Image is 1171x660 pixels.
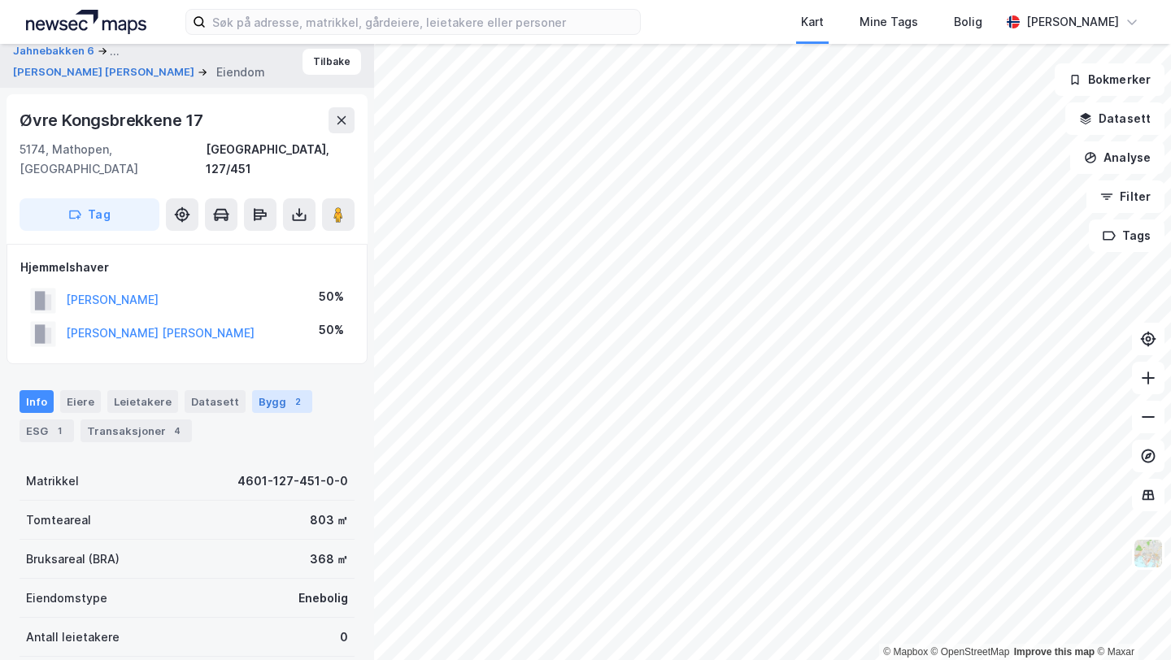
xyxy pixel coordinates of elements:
[340,627,348,647] div: 0
[801,12,824,32] div: Kart
[60,390,101,413] div: Eiere
[26,10,146,34] img: logo.a4113a55bc3d86da70a041830d287a7e.svg
[20,140,206,179] div: 5174, Mathopen, [GEOGRAPHIC_DATA]
[310,549,348,569] div: 368 ㎡
[216,63,265,82] div: Eiendom
[26,549,120,569] div: Bruksareal (BRA)
[1070,141,1164,174] button: Analyse
[26,627,120,647] div: Antall leietakere
[206,140,355,179] div: [GEOGRAPHIC_DATA], 127/451
[310,510,348,530] div: 803 ㎡
[237,471,348,491] div: 4601-127-451-0-0
[20,258,354,277] div: Hjemmelshaver
[20,107,207,133] div: Øvre Kongsbrekkene 17
[169,423,185,439] div: 4
[1026,12,1119,32] div: [PERSON_NAME]
[954,12,982,32] div: Bolig
[252,390,312,413] div: Bygg
[26,510,91,530] div: Tomteareal
[883,646,928,658] a: Mapbox
[1090,582,1171,660] div: Kontrollprogram for chat
[13,64,198,80] button: [PERSON_NAME] [PERSON_NAME]
[860,12,918,32] div: Mine Tags
[1086,180,1164,213] button: Filter
[319,287,344,306] div: 50%
[1055,63,1164,96] button: Bokmerker
[206,10,640,34] input: Søk på adresse, matrikkel, gårdeiere, leietakere eller personer
[20,419,74,442] div: ESG
[20,390,54,413] div: Info
[298,588,348,608] div: Enebolig
[107,390,178,413] div: Leietakere
[51,423,67,439] div: 1
[303,49,361,75] button: Tilbake
[1090,582,1171,660] iframe: Chat Widget
[319,320,344,340] div: 50%
[110,41,120,61] div: ...
[1014,646,1095,658] a: Improve this map
[1133,538,1164,569] img: Z
[931,646,1010,658] a: OpenStreetMap
[185,390,246,413] div: Datasett
[1065,102,1164,135] button: Datasett
[289,393,306,410] div: 2
[20,198,159,231] button: Tag
[26,588,107,608] div: Eiendomstype
[81,419,192,442] div: Transaksjoner
[26,471,79,491] div: Matrikkel
[1089,219,1164,252] button: Tags
[13,41,98,61] button: Jahnebakken 6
